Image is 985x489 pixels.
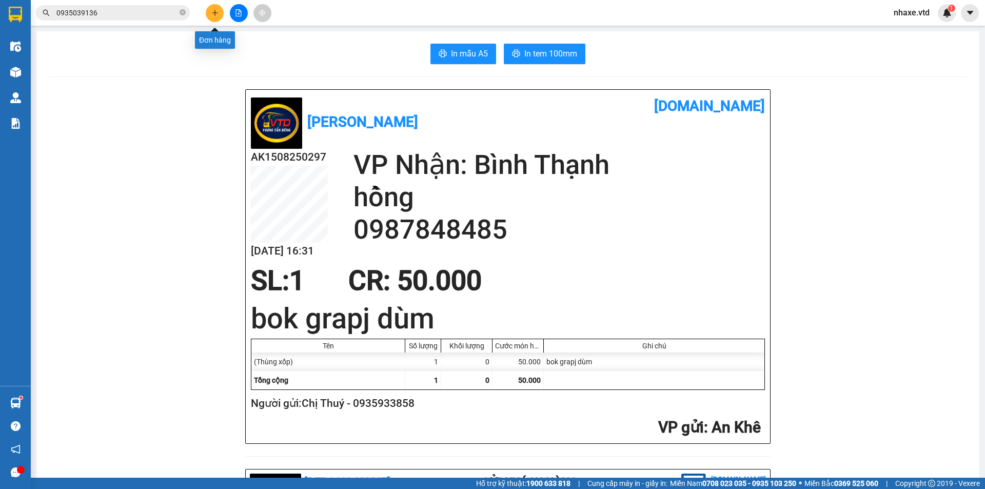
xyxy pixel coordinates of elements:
[304,476,390,488] b: [PERSON_NAME]
[11,444,21,454] span: notification
[67,71,81,86] span: SL
[885,6,938,19] span: nhaxe.vtd
[670,478,796,489] span: Miền Nam
[251,149,328,166] h2: AK1508250297
[251,265,289,297] span: SL:
[98,9,181,21] div: Bình Thạnh
[702,479,796,487] strong: 0708 023 035 - 0935 103 250
[834,479,878,487] strong: 0369 525 060
[307,113,418,130] b: [PERSON_NAME]
[254,376,288,384] span: Tổng cộng
[10,41,21,52] img: warehouse-icon
[98,10,123,21] span: Nhận:
[348,265,482,297] span: CR : 50.000
[524,47,577,60] span: In tem 100mm
[10,67,21,77] img: warehouse-icon
[451,47,488,60] span: In mẫu A5
[353,213,765,246] h2: 0987848485
[98,21,181,33] div: hồng
[180,9,186,15] span: close-circle
[950,5,953,12] span: 1
[434,376,438,384] span: 1
[430,44,496,64] button: printerIn mẫu A5
[253,4,271,22] button: aim
[9,7,22,22] img: logo-vxr
[9,21,91,33] div: Chị Thuý
[56,7,178,18] input: Tìm tên, số ĐT hoặc mã đơn
[444,342,489,350] div: Khối lượng
[251,417,761,438] h2: : An Khê
[251,299,765,339] h1: bok grapj dùm
[658,418,704,436] span: VP gửi
[948,5,955,12] sup: 1
[251,353,405,371] div: (Thùng xốp)
[9,9,91,21] div: An Khê
[886,478,888,489] span: |
[8,55,24,66] span: CR :
[235,9,242,16] span: file-add
[353,181,765,213] h2: hồng
[966,8,975,17] span: caret-down
[10,118,21,129] img: solution-icon
[961,4,979,22] button: caret-down
[439,49,447,59] span: printer
[495,342,541,350] div: Cước món hàng
[43,9,50,16] span: search
[942,8,952,17] img: icon-new-feature
[526,479,570,487] strong: 1900 633 818
[518,376,541,384] span: 50.000
[254,342,402,350] div: Tên
[485,376,489,384] span: 0
[711,475,766,483] b: [DOMAIN_NAME]
[98,33,181,48] div: 0987848485
[799,481,802,485] span: ⚪️
[180,8,186,18] span: close-circle
[353,149,765,181] h2: VP Nhận: Bình Thạnh
[504,44,585,64] button: printerIn tem 100mm
[251,395,761,412] h2: Người gửi: Chị Thuý - 0935933858
[408,342,438,350] div: Số lượng
[512,49,520,59] span: printer
[578,478,580,489] span: |
[928,480,935,487] span: copyright
[544,353,764,371] div: bok grapj dùm
[476,478,570,489] span: Hỗ trợ kỹ thuật:
[441,353,493,371] div: 0
[9,33,91,48] div: 0935933858
[251,97,302,149] img: logo.jpg
[230,4,248,22] button: file-add
[10,92,21,103] img: warehouse-icon
[259,9,266,16] span: aim
[206,4,224,22] button: plus
[546,342,762,350] div: Ghi chú
[493,353,544,371] div: 50.000
[10,398,21,408] img: warehouse-icon
[587,478,667,489] span: Cung cấp máy in - giấy in:
[11,421,21,431] span: question-circle
[804,478,878,489] span: Miền Bắc
[654,97,765,114] b: [DOMAIN_NAME]
[211,9,219,16] span: plus
[482,476,578,488] b: Gửi khách hàng
[251,243,328,260] h2: [DATE] 16:31
[8,54,92,66] div: 50.000
[405,353,441,371] div: 1
[9,72,181,85] div: Tên hàng: ( : 1 )
[19,396,23,399] sup: 1
[9,10,25,21] span: Gửi:
[289,265,305,297] span: 1
[11,467,21,477] span: message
